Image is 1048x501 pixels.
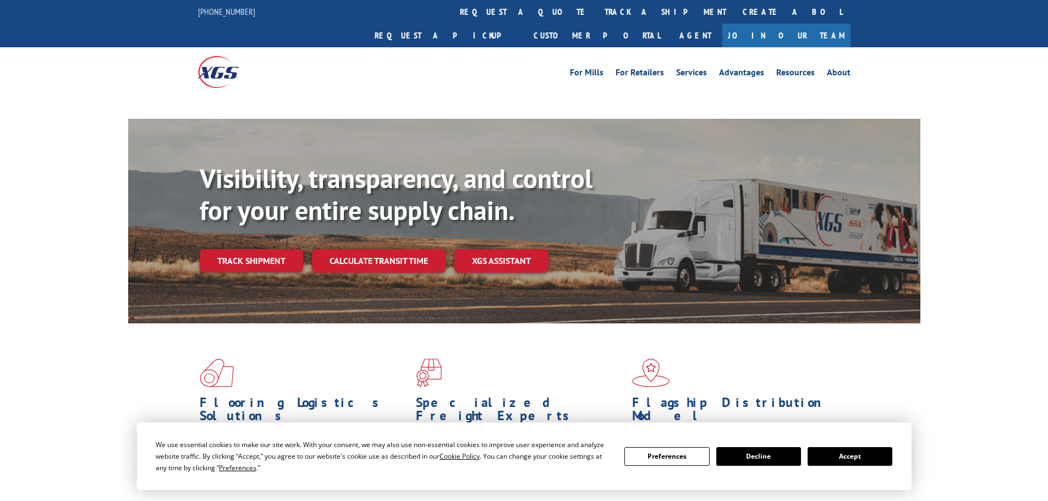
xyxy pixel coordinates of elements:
[200,359,234,387] img: xgs-icon-total-supply-chain-intelligence-red
[198,6,255,17] a: [PHONE_NUMBER]
[525,24,668,47] a: Customer Portal
[632,359,670,387] img: xgs-icon-flagship-distribution-model-red
[776,68,815,80] a: Resources
[416,396,624,428] h1: Specialized Freight Experts
[719,68,764,80] a: Advantages
[200,249,303,272] a: Track shipment
[219,463,256,472] span: Preferences
[668,24,722,47] a: Agent
[137,422,912,490] div: Cookie Consent Prompt
[570,68,603,80] a: For Mills
[716,447,801,466] button: Decline
[200,396,408,428] h1: Flooring Logistics Solutions
[722,24,851,47] a: Join Our Team
[676,68,707,80] a: Services
[312,249,446,273] a: Calculate transit time
[156,439,611,474] div: We use essential cookies to make our site work. With your consent, we may also use non-essential ...
[827,68,851,80] a: About
[366,24,525,47] a: Request a pickup
[440,452,480,461] span: Cookie Policy
[416,359,442,387] img: xgs-icon-focused-on-flooring-red
[616,68,664,80] a: For Retailers
[200,161,592,227] b: Visibility, transparency, and control for your entire supply chain.
[454,249,548,273] a: XGS ASSISTANT
[624,447,709,466] button: Preferences
[632,396,840,428] h1: Flagship Distribution Model
[808,447,892,466] button: Accept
